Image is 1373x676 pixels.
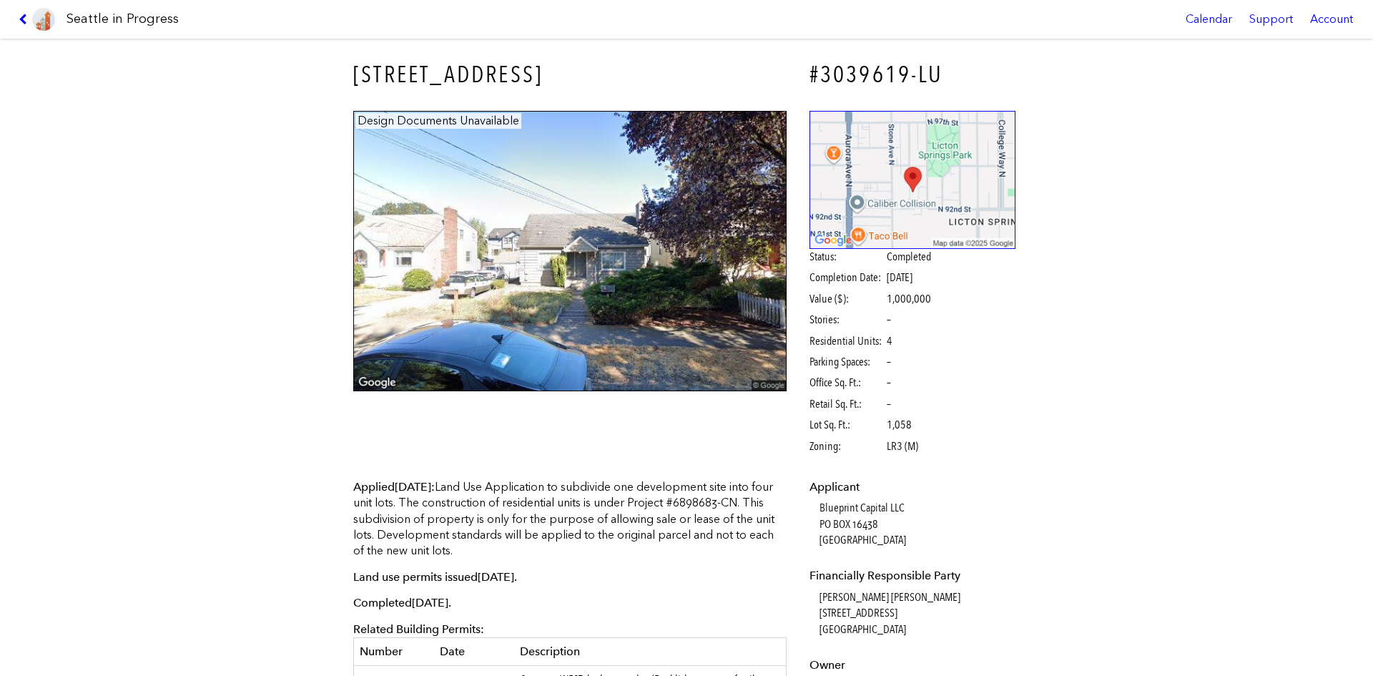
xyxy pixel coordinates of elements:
[809,59,1016,91] h4: #3039619-LU
[809,396,885,412] span: Retail Sq. Ft.:
[353,622,484,636] span: Related Building Permits:
[354,638,434,666] th: Number
[67,10,179,28] h1: Seattle in Progress
[809,568,1016,584] dt: Financially Responsible Party
[809,479,1016,495] dt: Applicant
[887,270,912,284] span: [DATE]
[395,480,431,494] span: [DATE]
[809,111,1016,249] img: staticmap
[478,570,514,584] span: [DATE]
[809,439,885,454] span: Zoning:
[887,375,891,391] span: –
[809,417,885,433] span: Lot Sq. Ft.:
[887,249,931,265] span: Completed
[353,111,787,392] img: 9218_INTERLAKE_AVE_N_SEATTLE.jpg
[809,333,885,349] span: Residential Units:
[809,291,885,307] span: Value ($):
[887,312,891,328] span: –
[32,8,55,31] img: favicon-96x96.png
[809,249,885,265] span: Status:
[809,270,885,285] span: Completion Date:
[809,312,885,328] span: Stories:
[887,291,931,307] span: 1,000,000
[434,638,514,666] th: Date
[887,354,891,370] span: –
[353,59,787,91] h3: [STREET_ADDRESS]
[887,333,892,349] span: 4
[412,596,448,609] span: [DATE]
[887,417,912,433] span: 1,058
[353,595,787,611] p: Completed .
[355,113,521,129] figcaption: Design Documents Unavailable
[809,375,885,391] span: Office Sq. Ft.:
[353,569,787,585] p: Land use permits issued .
[820,589,1016,637] dd: [PERSON_NAME] [PERSON_NAME] [STREET_ADDRESS] [GEOGRAPHIC_DATA]
[353,480,435,494] span: Applied :
[514,638,787,666] th: Description
[809,657,1016,673] dt: Owner
[887,396,891,412] span: –
[820,500,1016,548] dd: Blueprint Capital LLC PO BOX 16438 [GEOGRAPHIC_DATA]
[353,479,787,559] p: Land Use Application to subdivide one development site into four unit lots. The construction of r...
[809,354,885,370] span: Parking Spaces:
[887,439,918,454] span: LR3 (M)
